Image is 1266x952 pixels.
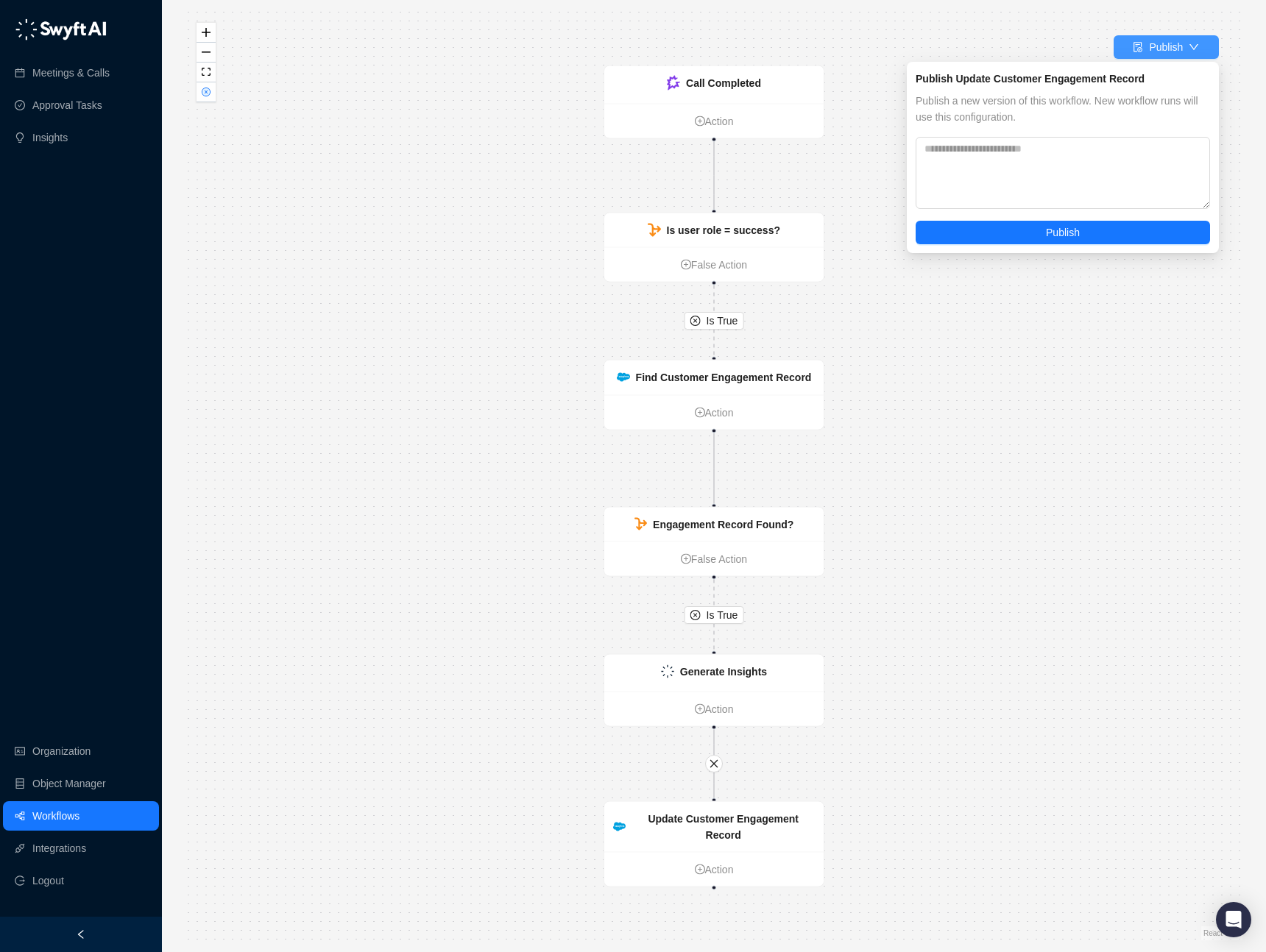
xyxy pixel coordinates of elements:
span: Is True [707,313,738,329]
span: Publish [1046,224,1080,241]
div: Generate Insightsplus-circleAction [604,654,824,727]
span: Is True [707,607,738,623]
a: Object Manager [32,769,106,798]
a: Meetings & Calls [32,58,110,88]
div: Update Customer Engagement Recordplus-circleAction [604,801,824,887]
div: Is user role = success?plus-circleFalse Action [604,213,824,283]
strong: Is user role = success? [667,224,780,236]
img: gong-Dwh8HbPa.png [667,76,680,90]
strong: Find Customer Engagement Record [636,372,812,383]
span: plus-circle [681,259,691,269]
a: Action [604,405,824,421]
a: False Action [604,257,824,273]
span: logout [15,875,25,886]
button: zoom in [197,23,216,43]
a: Action [604,113,824,129]
div: Open Intercom Messenger [1216,902,1251,937]
a: False Action [604,551,824,567]
button: close-circle [197,82,216,102]
span: close [709,759,719,769]
div: Find Customer Engagement Recordplus-circleAction [604,360,824,430]
a: Approval Tasks [32,90,102,120]
strong: Update Customer Engagement Record [648,813,799,841]
span: file-done [1133,42,1143,52]
span: left [76,929,86,939]
a: Integrations [32,834,86,863]
span: plus-circle [695,864,705,874]
button: Publish [916,221,1210,244]
button: zoom out [197,43,216,63]
strong: Engagement Record Found? [653,519,793,530]
a: Workflows [32,801,79,831]
span: plus-circle [695,408,705,418]
img: logo-small-inverted-DW8HDUn_.png [661,665,674,678]
button: Is True [685,606,744,624]
span: plus-circle [695,703,705,714]
button: Publish [1114,35,1219,59]
a: React Flow attribution [1203,929,1240,937]
span: close-circle [202,88,211,96]
a: Organization [32,736,91,766]
a: Action [604,862,824,878]
div: Publish Update Customer Engagement Record [916,71,1210,87]
span: close-circle [690,610,701,620]
div: Publish [1149,39,1183,55]
img: logo-05li4sbe.png [15,18,107,40]
button: Is True [685,312,744,330]
span: close-circle [690,316,701,326]
span: plus-circle [681,553,691,564]
strong: Call Completed [686,77,761,89]
img: salesforce-ChMvK6Xa.png [617,372,630,382]
img: salesforce-ChMvK6Xa.png [613,822,626,831]
span: plus-circle [695,116,705,126]
a: Insights [32,123,68,152]
span: down [1189,42,1199,52]
div: Call Completedplus-circleAction [604,65,824,139]
span: Logout [32,866,64,895]
a: Action [604,701,824,717]
span: Publish a new version of this workflow. New workflow runs will use this configuration. [916,93,1210,125]
button: fit view [197,63,216,82]
strong: Generate Insights [680,666,767,678]
div: Engagement Record Found?plus-circleFalse Action [604,507,824,577]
